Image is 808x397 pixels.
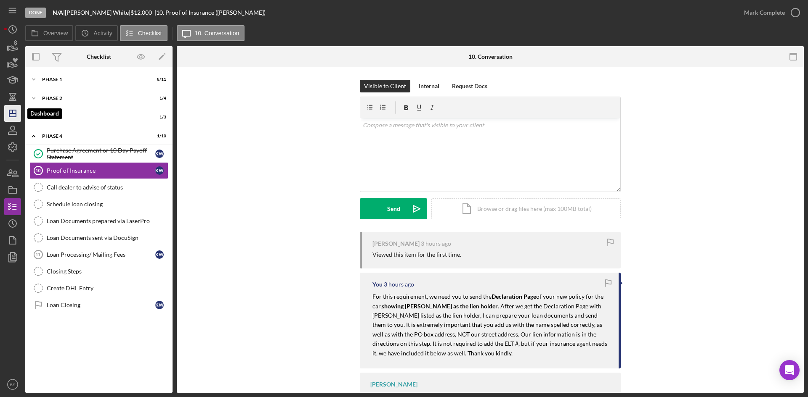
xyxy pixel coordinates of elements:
div: You [372,281,383,288]
div: Open Intercom Messenger [779,360,800,380]
div: K W [155,166,164,175]
div: Visible to Client [364,80,406,92]
div: Internal [419,80,439,92]
a: Call dealer to advise of status [29,179,168,196]
label: Checklist [138,30,162,37]
a: Schedule loan closing [29,196,168,213]
div: 1 / 4 [151,96,166,101]
button: 10. Conversation [177,25,245,41]
label: Activity [93,30,112,37]
button: Visible to Client [360,80,410,92]
div: K W [155,150,164,158]
div: Create DHL Entry [47,285,168,292]
a: Loan Documents sent via DocuSign [29,229,168,246]
div: Call dealer to advise of status [47,184,168,191]
tspan: 10 [35,168,40,173]
div: | 10. Proof of Insurance ([PERSON_NAME]) [154,9,266,16]
div: Loan Documents prepared via LaserPro [47,218,168,224]
mark: For this requirement, we need you to send the [372,293,492,300]
div: 10. Conversation [468,53,513,60]
time: 2025-09-17 15:01 [384,281,414,288]
button: Overview [25,25,73,41]
div: 1 / 10 [151,134,166,139]
div: 8 / 11 [151,77,166,82]
div: Phase 3 [42,115,145,120]
a: Purchase Agreement or 10 Day Payoff StatementKW [29,145,168,162]
div: | [53,9,65,16]
div: Mark Complete [744,4,785,21]
button: Activity [75,25,117,41]
div: Done [25,8,46,18]
mark: . After we get the Declaration Page with [PERSON_NAME] listed as the lien holder, I can prepare y... [372,302,609,357]
button: Request Docs [448,80,492,92]
button: Checklist [120,25,167,41]
mark: Declaration Page [492,293,536,300]
div: Proof of Insurance [47,167,155,174]
div: [PERSON_NAME] [372,240,420,247]
div: Loan Documents sent via DocuSign [47,234,168,241]
label: Overview [43,30,68,37]
button: BS [4,376,21,393]
a: 11Loan Processing/ Mailing FeesKW [29,246,168,263]
div: Loan Closing [47,302,155,308]
div: Request Docs [452,80,487,92]
a: 10Proof of InsuranceKW [29,162,168,179]
div: Phase 4 [42,134,145,139]
label: 10. Conversation [195,30,239,37]
div: $12,000 [130,9,154,16]
a: Closing Steps [29,263,168,280]
button: Internal [415,80,444,92]
div: Viewed this item for the first time. [372,251,461,258]
div: K W [155,301,164,309]
div: Checklist [87,53,111,60]
div: K W [155,250,164,259]
a: Loan ClosingKW [29,297,168,313]
time: 2025-09-17 15:01 [421,240,451,247]
a: Create DHL Entry [29,280,168,297]
b: N/A [53,9,63,16]
text: BS [10,382,16,387]
div: Schedule loan closing [47,201,168,208]
div: Send [387,198,400,219]
div: Closing Steps [47,268,168,275]
div: Phase 1 [42,77,145,82]
div: Loan Processing/ Mailing Fees [47,251,155,258]
mark: of your new policy for the car, [372,293,605,309]
a: Loan Documents prepared via LaserPro [29,213,168,229]
div: 1 / 3 [151,115,166,120]
div: Purchase Agreement or 10 Day Payoff Statement [47,147,155,160]
div: Phase 2 [42,96,145,101]
button: Mark Complete [736,4,804,21]
div: [PERSON_NAME] [370,381,417,388]
button: Send [360,198,427,219]
mark: showing [PERSON_NAME] as the lien holder [382,302,498,310]
div: [PERSON_NAME] White | [65,9,130,16]
tspan: 11 [35,252,40,257]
